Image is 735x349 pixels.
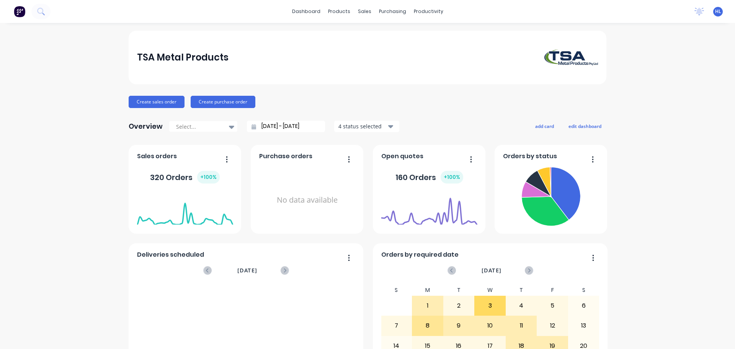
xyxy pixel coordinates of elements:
[444,316,474,335] div: 9
[354,6,375,17] div: sales
[137,50,229,65] div: TSA Metal Products
[129,119,163,134] div: Overview
[410,6,447,17] div: productivity
[14,6,25,17] img: Factory
[537,285,568,296] div: F
[395,171,463,184] div: 160 Orders
[338,122,387,130] div: 4 status selected
[324,6,354,17] div: products
[412,316,443,335] div: 8
[537,316,568,335] div: 12
[568,316,599,335] div: 13
[474,285,506,296] div: W
[137,152,177,161] span: Sales orders
[375,6,410,17] div: purchasing
[441,171,463,184] div: + 100 %
[568,296,599,315] div: 6
[444,296,474,315] div: 2
[129,96,185,108] button: Create sales order
[568,285,599,296] div: S
[412,285,443,296] div: M
[381,285,412,296] div: S
[506,285,537,296] div: T
[544,49,598,66] img: TSA Metal Products
[537,296,568,315] div: 5
[412,296,443,315] div: 1
[334,121,399,132] button: 4 status selected
[475,296,505,315] div: 3
[381,316,412,335] div: 7
[191,96,255,108] button: Create purchase order
[197,171,220,184] div: + 100 %
[475,316,505,335] div: 10
[506,316,537,335] div: 11
[443,285,475,296] div: T
[530,121,559,131] button: add card
[259,152,312,161] span: Purchase orders
[137,250,204,259] span: Deliveries scheduled
[563,121,606,131] button: edit dashboard
[715,8,721,15] span: HL
[503,152,557,161] span: Orders by status
[506,296,537,315] div: 4
[237,266,257,275] span: [DATE]
[288,6,324,17] a: dashboard
[381,152,423,161] span: Open quotes
[150,171,220,184] div: 320 Orders
[259,164,355,236] div: No data available
[482,266,501,275] span: [DATE]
